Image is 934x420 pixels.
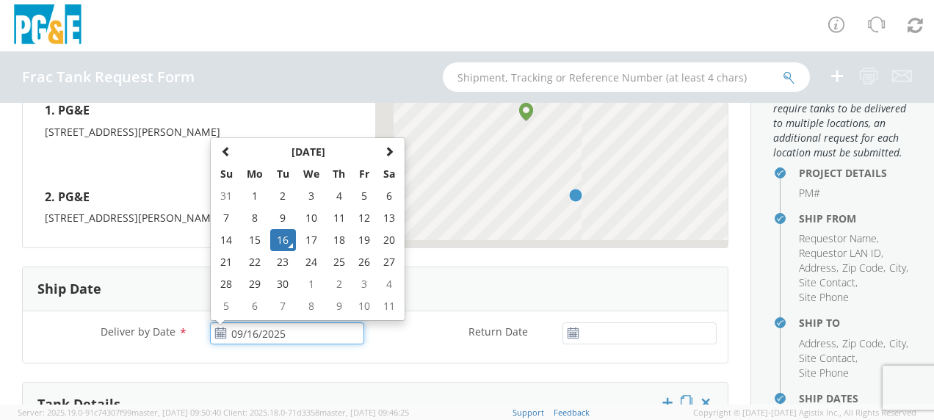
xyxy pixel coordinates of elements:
[377,295,402,317] td: 11
[101,325,175,338] span: Deliver by Date
[377,207,402,229] td: 13
[296,251,327,273] td: 24
[221,146,231,156] span: Previous Month
[214,295,239,317] td: 5
[45,97,353,125] h4: 1. PG&E
[326,273,352,295] td: 2
[377,273,402,295] td: 4
[889,336,906,350] span: City
[889,261,908,275] li: ,
[296,229,327,251] td: 17
[239,295,270,317] td: 6
[842,261,883,275] span: Zip Code
[223,407,409,418] span: Client: 2025.18.0-71d3358
[799,351,855,365] span: Site Contact
[799,275,855,289] span: Site Contact
[384,146,394,156] span: Next Month
[214,273,239,295] td: 28
[842,261,886,275] li: ,
[37,397,120,412] h3: Tank Details
[799,231,879,246] li: ,
[799,246,883,261] li: ,
[296,273,327,295] td: 1
[296,207,327,229] td: 10
[214,207,239,229] td: 7
[554,407,590,418] a: Feedback
[214,251,239,273] td: 21
[889,336,908,351] li: ,
[799,261,839,275] li: ,
[326,207,352,229] td: 11
[352,229,377,251] td: 19
[239,163,270,185] th: Mo
[131,407,221,418] span: master, [DATE] 09:50:40
[842,336,883,350] span: Zip Code
[799,213,912,224] h4: Ship From
[889,261,906,275] span: City
[37,282,101,297] h3: Ship Date
[842,336,886,351] li: ,
[239,185,270,207] td: 1
[799,167,912,178] h4: Project Details
[513,407,544,418] a: Support
[799,317,912,328] h4: Ship To
[693,407,916,419] span: Copyright © [DATE]-[DATE] Agistix Inc., All Rights Reserved
[296,295,327,317] td: 8
[443,62,810,92] input: Shipment, Tracking or Reference Number (at least 4 chars)
[799,336,836,350] span: Address
[239,273,270,295] td: 29
[11,4,84,48] img: pge-logo-06675f144f4cfa6a6814.png
[377,229,402,251] td: 20
[326,251,352,273] td: 25
[214,163,239,185] th: Su
[352,273,377,295] td: 3
[270,207,296,229] td: 9
[468,325,528,338] span: Return Date
[352,163,377,185] th: Fr
[799,261,836,275] span: Address
[319,407,409,418] span: master, [DATE] 09:46:25
[22,69,195,85] h4: Frac Tank Request Form
[270,163,296,185] th: Tu
[45,125,220,139] span: [STREET_ADDRESS][PERSON_NAME]
[352,185,377,207] td: 5
[239,207,270,229] td: 8
[799,336,839,351] li: ,
[799,366,849,380] span: Site Phone
[239,251,270,273] td: 22
[377,251,402,273] td: 27
[239,141,377,163] th: Select Month
[326,229,352,251] td: 18
[214,229,239,251] td: 14
[799,275,858,290] li: ,
[326,185,352,207] td: 4
[326,163,352,185] th: Th
[773,72,912,160] span: Fill out each section listed to submit your request. If you require tanks to be delivered to mult...
[270,295,296,317] td: 7
[352,251,377,273] td: 26
[799,186,820,200] span: PM#
[270,251,296,273] td: 23
[270,229,296,251] td: 16
[296,163,327,185] th: We
[296,185,327,207] td: 3
[352,207,377,229] td: 12
[270,185,296,207] td: 2
[799,393,912,404] h4: Ship Dates
[799,290,849,304] span: Site Phone
[352,295,377,317] td: 10
[18,407,221,418] span: Server: 2025.19.0-91c74307f99
[799,351,858,366] li: ,
[45,211,303,225] span: [STREET_ADDRESS][PERSON_NAME][PERSON_NAME]
[45,184,353,211] h4: 2. PG&E
[214,185,239,207] td: 31
[377,185,402,207] td: 6
[377,163,402,185] th: Sa
[326,295,352,317] td: 9
[799,246,881,260] span: Requestor LAN ID
[270,273,296,295] td: 30
[799,231,877,245] span: Requestor Name
[239,229,270,251] td: 15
